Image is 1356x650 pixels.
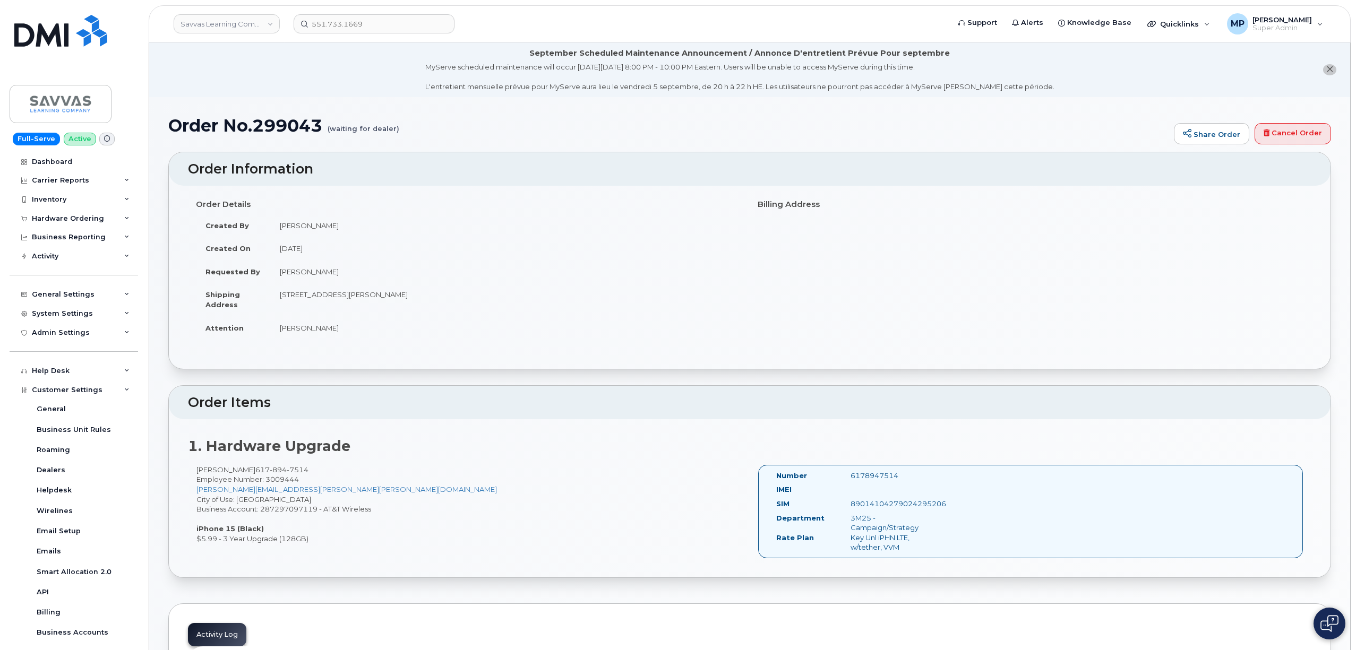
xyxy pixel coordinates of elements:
[270,214,742,237] td: [PERSON_NAME]
[328,116,399,133] small: (waiting for dealer)
[188,465,750,544] div: [PERSON_NAME] City of Use: [GEOGRAPHIC_DATA] Business Account: 287297097119 - AT&T Wireless $5.99...
[196,475,299,483] span: Employee Number: 3009444
[255,465,308,474] span: 617
[843,513,947,533] div: 3M25 - Campaign/Strategy
[843,533,947,552] div: Key Unl iPHN LTE, w/tether, VVM
[270,283,742,316] td: [STREET_ADDRESS][PERSON_NAME]
[196,200,742,209] h4: Order Details
[1320,615,1338,632] img: Open chat
[188,162,1311,177] h2: Order Information
[188,437,350,455] strong: 1. Hardware Upgrade
[270,465,287,474] span: 894
[205,267,260,276] strong: Requested By
[205,290,240,309] strong: Shipping Address
[758,200,1303,209] h4: Billing Address
[205,221,249,230] strong: Created By
[843,499,947,509] div: 89014104279024295206
[1255,123,1331,144] a: Cancel Order
[776,533,814,543] label: Rate Plan
[776,499,789,509] label: SIM
[287,465,308,474] span: 7514
[1323,64,1336,75] button: close notification
[529,48,950,59] div: September Scheduled Maintenance Announcement / Annonce D'entretient Prévue Pour septembre
[270,237,742,260] td: [DATE]
[776,471,807,481] label: Number
[776,513,825,523] label: Department
[196,485,497,493] a: [PERSON_NAME][EMAIL_ADDRESS][PERSON_NAME][PERSON_NAME][DOMAIN_NAME]
[205,324,244,332] strong: Attention
[188,395,1311,410] h2: Order Items
[425,62,1054,92] div: MyServe scheduled maintenance will occur [DATE][DATE] 8:00 PM - 10:00 PM Eastern. Users will be u...
[776,484,792,495] label: IMEI
[168,116,1169,135] h1: Order No.299043
[196,524,264,533] strong: iPhone 15 (Black)
[1174,123,1249,144] a: Share Order
[270,316,742,340] td: [PERSON_NAME]
[205,244,251,253] strong: Created On
[843,471,947,481] div: 6178947514
[270,260,742,283] td: [PERSON_NAME]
